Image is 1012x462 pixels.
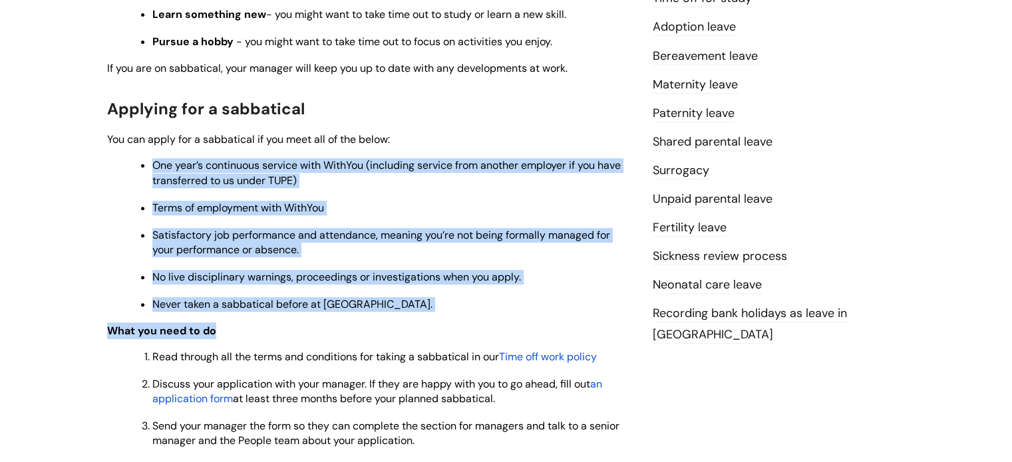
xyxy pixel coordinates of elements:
[653,76,738,94] a: Maternity leave
[152,228,610,257] span: Satisfactory job performance and attendance, meaning you’re not being formally managed for your p...
[152,419,619,447] span: Send your manager the form so they can complete the section for managers and talk to a senior man...
[653,105,735,122] a: Paternity leave
[499,350,597,364] a: Time off work policy
[107,132,390,146] span: You can apply for a sabbatical if you meet all of the below:
[107,61,568,75] span: If you are on sabbatical, your manager will keep you up to date with any developments at work.
[152,377,602,405] a: an application form
[653,19,736,36] a: Adoption leave
[152,35,234,49] strong: Pursue a hobby
[266,7,566,21] span: - you might want to take time out to study or learn a new skill.
[653,219,727,237] a: Fertility leave
[152,201,324,215] span: Terms of employment with WithYou
[107,98,305,119] span: Applying for a sabbatical
[653,134,772,151] a: Shared parental leave
[152,377,590,391] span: Discuss your application with your manager. If they are happy with you to go ahead, fill out
[107,324,216,338] span: What you need to do
[152,7,266,21] strong: Learn something new
[152,350,499,364] span: Read through all the terms and conditions for taking a sabbatical in our
[152,270,521,284] span: No live disciplinary warnings, proceedings or investigations when you apply.
[233,392,495,405] span: at least three months before your planned sabbatical.
[152,158,621,187] span: One year’s continuous service with WithYou (including service from another employer if you have t...
[653,191,772,208] a: Unpaid parental leave
[653,162,709,179] a: Surrogacy
[653,48,758,65] a: Bereavement leave
[653,305,847,344] a: Recording bank holidays as leave in [GEOGRAPHIC_DATA]
[653,277,762,294] a: Neonatal care leave
[236,35,552,49] span: - you might want to take time out to focus on activities you enjoy.
[653,248,787,265] a: Sickness review process
[152,297,432,311] span: Never taken a sabbatical before at [GEOGRAPHIC_DATA].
